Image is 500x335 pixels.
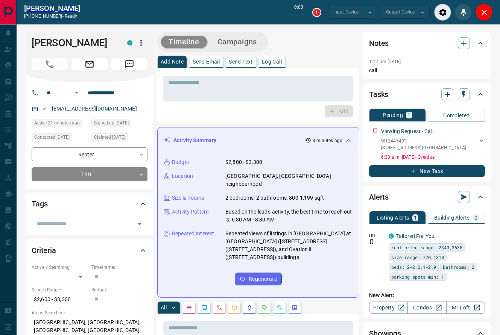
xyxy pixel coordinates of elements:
span: Claimed [DATE] [94,133,125,141]
p: Activity Pattern [172,208,209,216]
p: $2,800 - $3,300 [225,158,262,166]
svg: Push Notification Only [369,239,374,244]
button: Open [72,88,81,97]
p: [PHONE_NUMBER] - [24,13,80,20]
h2: Tags [32,198,47,210]
h1: [PERSON_NAME] [32,37,116,49]
a: Property [369,302,408,314]
p: Off [369,232,384,239]
span: beds: 2-2,2.1-2.9 [391,263,436,271]
p: $2,600 - $3,300 [32,293,88,306]
div: Mute [455,4,472,21]
h2: Notes [369,37,389,49]
a: Condos [407,302,446,314]
a: [PERSON_NAME] [24,4,80,13]
div: condos.ca [389,233,394,239]
a: Mr.Loft [446,302,485,314]
span: Message [111,58,147,70]
p: W12445493 [381,138,466,144]
p: New Alert: [369,291,485,299]
div: Close [476,4,492,21]
svg: Lead Browsing Activity [201,305,207,311]
div: Tags [32,195,147,213]
p: Based on the lead's activity, the best time to reach out is: 6:30 AM - 8:30 AM [225,208,353,224]
div: Notes [369,34,485,52]
p: Viewing Request - Call [381,127,433,135]
h2: Alerts [369,191,389,203]
p: [GEOGRAPHIC_DATA], [GEOGRAPHIC_DATA] neighbourhood [225,172,353,188]
p: [STREET_ADDRESS] , [GEOGRAPHIC_DATA] [381,144,466,151]
div: Tasks [369,85,485,103]
a: Tailored For You [396,233,435,239]
p: 1 [414,215,417,220]
p: 0 [474,215,477,220]
p: Location [172,172,193,180]
h2: Tasks [369,88,388,100]
div: Tue Jul 16 2024 [91,119,147,129]
p: Send Email [193,59,220,64]
span: Email [71,58,108,70]
svg: Opportunities [277,305,283,311]
span: Contacted [DATE] [34,133,70,141]
svg: Calls [216,305,222,311]
button: Timeline [161,36,207,48]
span: Signed up [DATE] [94,119,129,127]
p: Log Call [262,59,282,64]
button: New Task [369,165,485,177]
div: Audio Settings [434,4,451,21]
p: Budget: [91,286,147,293]
span: parking spots min: 1 [391,273,444,280]
p: Search Range: [32,286,88,293]
button: Regenerate [235,273,282,285]
div: Renter [32,147,147,161]
p: Pending [383,112,403,118]
span: size range: 720,1318 [391,253,444,261]
span: Active 21 minutes ago [34,119,80,127]
svg: Notes [186,305,192,311]
div: Sun Oct 12 2025 [32,119,88,129]
p: Repeated views of listings in [GEOGRAPHIC_DATA] at [GEOGRAPHIC_DATA] ([STREET_ADDRESS] ([STREET_A... [225,230,353,261]
button: Open [134,219,145,229]
span: rent price range: 2340,3630 [391,244,462,251]
div: Activity Summary4 minutes ago [164,133,353,147]
p: Activity Summary [173,136,216,144]
h2: Criteria [32,244,56,256]
p: All [161,305,167,310]
svg: Emails [231,305,237,311]
span: ready [65,14,78,19]
div: Sat Sep 20 2025 [32,133,88,144]
span: bathrooms: 2 [443,263,474,271]
p: Budget [172,158,189,166]
button: Campaigns [210,36,264,48]
p: 1:12 am [DATE] [369,59,401,64]
p: Completed [443,113,470,118]
p: Actively Searching: [32,264,88,271]
div: Criteria [32,241,147,259]
p: Add Note [161,59,184,64]
p: Send Text [229,59,253,64]
div: condos.ca [127,40,132,45]
p: Timeframe: [91,264,147,271]
p: Building Alerts [434,215,470,220]
p: 6:33 a.m. [DATE] - Overdue [381,154,485,161]
a: [EMAIL_ADDRESS][DOMAIN_NAME] [52,106,137,112]
div: Alerts [369,188,485,206]
p: 4 minutes ago [313,137,342,144]
span: Call [32,58,68,70]
p: 1 [407,112,410,118]
p: call [369,67,485,74]
p: 2 bedrooms, 2 bathrooms, 800-1,199 sqft [225,194,324,202]
svg: Requests [261,305,267,311]
svg: Listing Alerts [246,305,252,311]
p: 0:00 [294,4,303,21]
div: Sat Sep 20 2025 [91,133,147,144]
div: TBD [32,167,147,181]
svg: Agent Actions [292,305,298,311]
div: W12445493[STREET_ADDRESS],[GEOGRAPHIC_DATA] [381,136,485,153]
svg: Email Verified [41,106,47,112]
p: Areas Searched: [32,309,147,316]
p: Size & Rooms [172,194,204,202]
p: Repeated Interest [172,230,214,238]
p: Listing Alerts [377,215,409,220]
